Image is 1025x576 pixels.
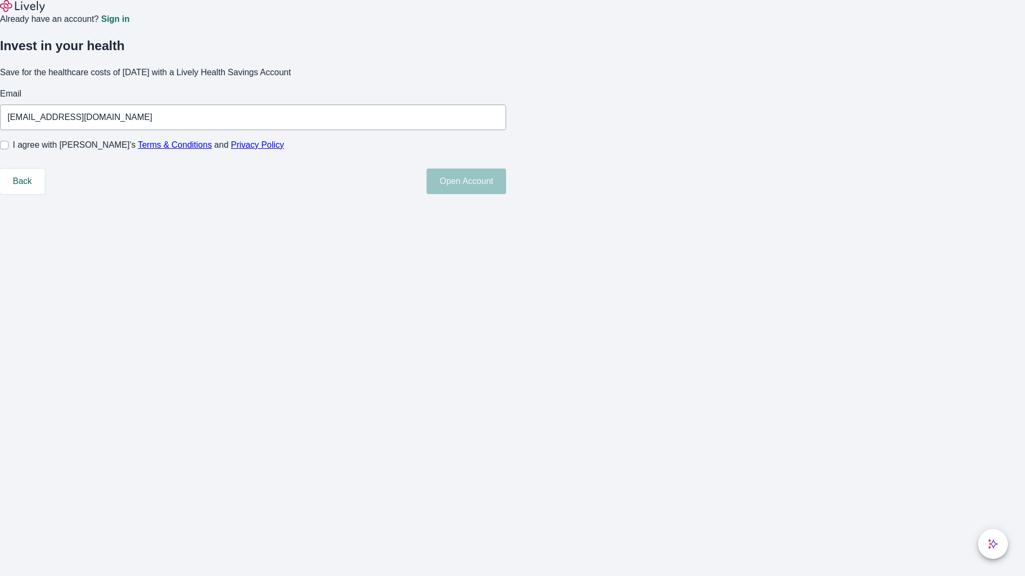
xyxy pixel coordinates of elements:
a: Privacy Policy [231,140,285,149]
a: Sign in [101,15,129,23]
a: Terms & Conditions [138,140,212,149]
span: I agree with [PERSON_NAME]’s and [13,139,284,151]
button: chat [978,529,1008,559]
svg: Lively AI Assistant [988,539,998,549]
